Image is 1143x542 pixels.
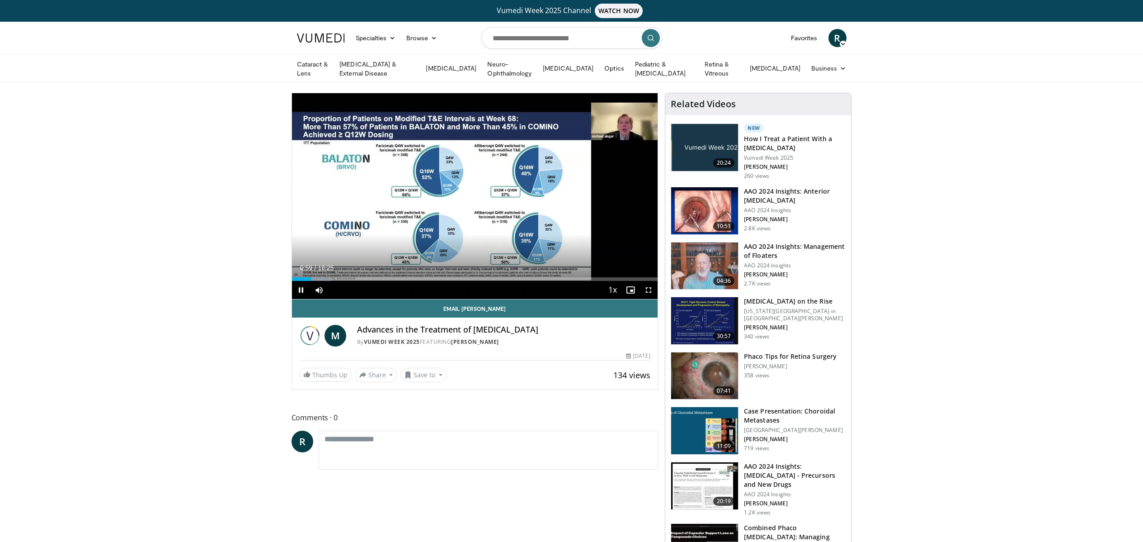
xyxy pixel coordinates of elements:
div: [DATE] [626,352,650,360]
img: 4ce8c11a-29c2-4c44-a801-4e6d49003971.150x105_q85_crop-smart_upscale.jpg [671,297,738,344]
a: 20:19 AAO 2024 Insights: [MEDICAL_DATA] - Precursors and New Drugs AAO 2024 Insights [PERSON_NAME... [671,462,846,516]
a: Retina & Vitreous [699,60,744,78]
a: [MEDICAL_DATA] [744,59,806,77]
img: 02d29458-18ce-4e7f-be78-7423ab9bdffd.jpg.150x105_q85_crop-smart_upscale.jpg [671,124,738,171]
a: Cataract & Lens [292,60,334,78]
span: 10:51 [713,222,735,231]
h3: AAO 2024 Insights: [MEDICAL_DATA] - Precursors and New Drugs [744,462,846,489]
div: Progress Bar [292,277,658,281]
a: 30:57 [MEDICAL_DATA] on the Rise [US_STATE][GEOGRAPHIC_DATA] in [GEOGRAPHIC_DATA][PERSON_NAME] [P... [671,297,846,345]
span: / [315,264,316,271]
h3: AAO 2024 Insights: Management of Floaters [744,242,846,260]
button: Mute [310,281,328,299]
a: Specialties [350,29,401,47]
p: 358 views [744,372,769,379]
a: Pediatric & [MEDICAL_DATA] [630,60,699,78]
img: 9cedd946-ce28-4f52-ae10-6f6d7f6f31c7.150x105_q85_crop-smart_upscale.jpg [671,407,738,454]
a: Optics [599,59,629,77]
a: M [325,325,346,347]
a: Favorites [786,29,823,47]
button: Save to [400,368,447,382]
img: fd942f01-32bb-45af-b226-b96b538a46e6.150x105_q85_crop-smart_upscale.jpg [671,187,738,234]
img: 8e655e61-78ac-4b3e-a4e7-f43113671c25.150x105_q85_crop-smart_upscale.jpg [671,242,738,290]
p: Vumedi Week 2025 [744,154,846,162]
span: 0:59 [300,264,312,271]
p: 260 views [744,172,769,180]
span: 18:25 [318,264,334,271]
span: 04:36 [713,276,735,285]
span: WATCH NOW [595,4,643,18]
p: [PERSON_NAME] [744,271,846,278]
p: 340 views [744,333,769,340]
p: 2.7K views [744,280,771,287]
a: Vumedi Week 2025 ChannelWATCH NOW [298,4,845,18]
p: [PERSON_NAME] [744,324,846,331]
h3: [MEDICAL_DATA] on the Rise [744,297,846,306]
span: 20:24 [713,158,735,167]
span: 134 views [613,370,650,380]
button: Playback Rate [603,281,621,299]
span: 11:09 [713,442,735,451]
p: [GEOGRAPHIC_DATA][PERSON_NAME] [744,427,846,434]
a: [MEDICAL_DATA] [537,59,599,77]
h3: How I Treat a Patient With a [MEDICAL_DATA] [744,134,846,152]
a: 10:51 AAO 2024 Insights: Anterior [MEDICAL_DATA] AAO 2024 Insights [PERSON_NAME] 2.8K views [671,187,846,235]
span: 07:41 [713,386,735,395]
p: [PERSON_NAME] [744,436,846,443]
span: 30:57 [713,332,735,341]
p: AAO 2024 Insights [744,262,846,269]
p: 1.2K views [744,509,771,516]
a: [MEDICAL_DATA] [420,59,482,77]
a: R [292,431,313,452]
button: Fullscreen [640,281,658,299]
button: Share [355,368,397,382]
p: [PERSON_NAME] [744,216,846,223]
a: Thumbs Up [299,368,352,382]
input: Search topics, interventions [481,27,662,49]
h3: Case Presentation: Choroidal Metastases [744,407,846,425]
video-js: Video Player [292,93,658,300]
button: Pause [292,281,310,299]
a: Neuro-Ophthalmology [482,60,537,78]
p: 719 views [744,445,769,452]
div: By FEATURING [357,338,651,346]
a: Email [PERSON_NAME] [292,300,658,318]
span: 20:19 [713,497,735,506]
p: AAO 2024 Insights [744,491,846,498]
a: 11:09 Case Presentation: Choroidal Metastases [GEOGRAPHIC_DATA][PERSON_NAME] [PERSON_NAME] 719 views [671,407,846,455]
p: [PERSON_NAME] [744,500,846,507]
a: 04:36 AAO 2024 Insights: Management of Floaters AAO 2024 Insights [PERSON_NAME] 2.7K views [671,242,846,290]
a: Vumedi Week 2025 [364,338,420,346]
img: Vumedi Week 2025 [299,325,321,347]
a: 07:41 Phaco Tips for Retina Surgery [PERSON_NAME] 358 views [671,352,846,400]
a: [MEDICAL_DATA] & External Disease [334,60,420,78]
img: VuMedi Logo [297,33,345,43]
p: AAO 2024 Insights [744,207,846,214]
a: R [828,29,847,47]
img: df587403-7b55-4f98-89e9-21b63a902c73.150x105_q85_crop-smart_upscale.jpg [671,462,738,509]
a: [PERSON_NAME] [451,338,499,346]
p: 2.8K views [744,225,771,232]
a: 20:24 New How I Treat a Patient With a [MEDICAL_DATA] Vumedi Week 2025 [PERSON_NAME] 260 views [671,124,846,180]
a: Business [806,59,852,77]
p: [US_STATE][GEOGRAPHIC_DATA] in [GEOGRAPHIC_DATA][PERSON_NAME] [744,308,846,322]
a: Browse [401,29,442,47]
img: 2b0bc81e-4ab6-4ab1-8b29-1f6153f15110.150x105_q85_crop-smart_upscale.jpg [671,352,738,399]
h3: Phaco Tips for Retina Surgery [744,352,837,361]
p: [PERSON_NAME] [744,363,837,370]
p: New [744,124,764,133]
h4: Advances in the Treatment of [MEDICAL_DATA] [357,325,651,335]
p: [PERSON_NAME] [744,163,846,171]
span: Comments 0 [292,412,659,423]
button: Enable picture-in-picture mode [621,281,640,299]
h3: AAO 2024 Insights: Anterior [MEDICAL_DATA] [744,187,846,205]
h4: Related Videos [671,99,736,109]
